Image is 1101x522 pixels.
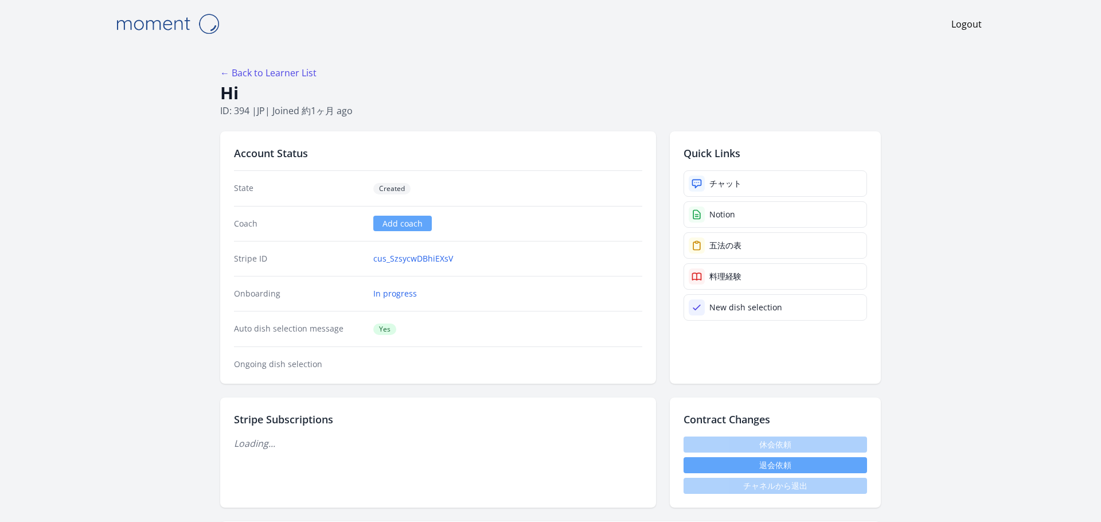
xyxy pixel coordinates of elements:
[234,145,642,161] h2: Account Status
[257,104,265,117] span: jp
[951,17,982,31] a: Logout
[234,253,364,264] dt: Stripe ID
[373,216,432,231] a: Add coach
[684,411,867,427] h2: Contract Changes
[709,240,741,251] div: 五法の表
[234,323,364,335] dt: Auto dish selection message
[684,201,867,228] a: Notion
[684,457,867,473] button: 退会依頼
[709,302,782,313] div: New dish selection
[234,359,364,370] dt: Ongoing dish selection
[220,67,317,79] a: ← Back to Learner List
[709,209,735,220] div: Notion
[234,288,364,299] dt: Onboarding
[709,178,741,189] div: チャット
[234,218,364,229] dt: Coach
[373,253,453,264] a: cus_SzsycwDBhiEXsV
[234,182,364,194] dt: State
[220,82,881,104] h1: Hi
[684,437,867,453] span: 休会依頼
[684,170,867,197] a: チャット
[684,263,867,290] a: 料理経験
[684,145,867,161] h2: Quick Links
[373,324,396,335] span: Yes
[373,183,411,194] span: Created
[684,232,867,259] a: 五法の表
[373,288,417,299] a: In progress
[110,9,225,38] img: Moment
[234,437,642,450] p: Loading...
[684,294,867,321] a: New dish selection
[709,271,741,282] div: 料理経験
[684,478,867,494] span: チャネルから退出
[220,104,881,118] p: ID: 394 | | Joined 約1ヶ月 ago
[234,411,642,427] h2: Stripe Subscriptions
